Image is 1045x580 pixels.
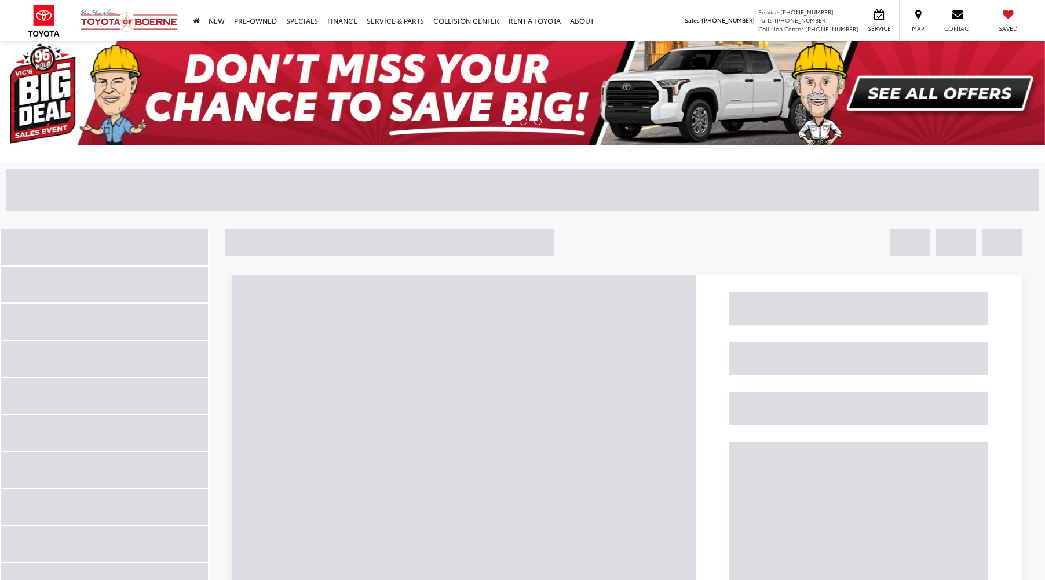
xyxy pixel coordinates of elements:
span: Saved [995,24,1021,32]
span: [PHONE_NUMBER] [774,16,828,24]
img: Vic Vaughan Toyota of Boerne [80,9,178,32]
span: Map [905,24,931,32]
span: Contact [944,24,971,32]
span: Parts [758,16,773,24]
span: [PHONE_NUMBER] [805,24,858,33]
span: [PHONE_NUMBER] [701,16,755,24]
span: [PHONE_NUMBER] [780,8,834,16]
span: Service [758,8,779,16]
span: Sales [685,16,700,24]
span: Collision Center [758,24,803,33]
span: Service [866,24,892,32]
